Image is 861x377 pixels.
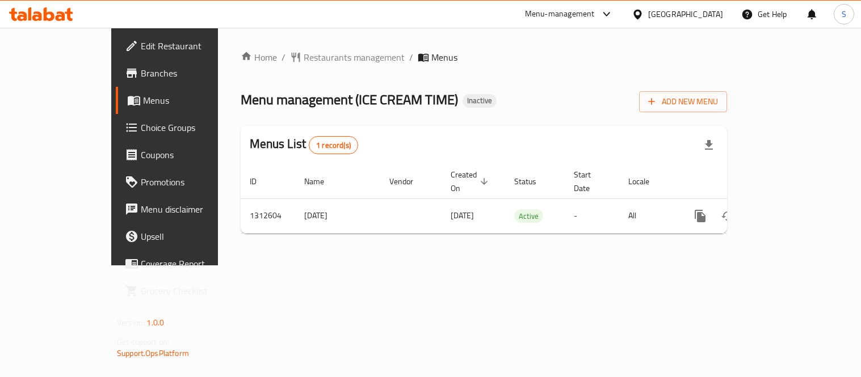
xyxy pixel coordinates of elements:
span: Created On [451,168,492,195]
span: ID [250,175,271,188]
a: Promotions [116,168,255,196]
nav: breadcrumb [241,50,727,64]
div: Active [514,209,543,223]
a: Choice Groups [116,114,255,141]
a: Menu disclaimer [116,196,255,223]
td: 1312604 [241,198,295,233]
span: Branches [141,66,246,80]
span: Coupons [141,148,246,162]
span: Get support on: [117,334,169,349]
span: 1 record(s) [309,140,358,151]
span: Vendor [389,175,428,188]
span: Active [514,210,543,223]
div: Inactive [463,94,497,108]
span: 1.0.0 [146,315,164,330]
a: Home [241,50,277,64]
a: Coverage Report [116,250,255,277]
table: enhanced table [241,164,805,234]
li: / [282,50,285,64]
button: more [687,202,714,230]
span: [DATE] [451,208,474,223]
span: Promotions [141,175,246,189]
td: - [565,198,619,233]
span: Menus [431,50,457,64]
h2: Menus List [250,135,358,154]
span: Name [304,175,339,188]
li: / [409,50,413,64]
a: Support.OpsPlatform [117,346,189,361]
a: Coupons [116,141,255,168]
span: Choice Groups [141,121,246,134]
span: Grocery Checklist [141,284,246,298]
span: Edit Restaurant [141,39,246,53]
td: All [619,198,678,233]
span: Menu disclaimer [141,202,246,216]
span: Coverage Report [141,257,246,270]
span: Menus [143,94,246,107]
a: Grocery Checklist [116,277,255,304]
span: Locale [628,175,664,188]
a: Branches [116,60,255,87]
span: Status [514,175,551,188]
td: [DATE] [295,198,380,233]
th: Actions [678,164,805,199]
a: Upsell [116,223,255,250]
div: Total records count [309,136,358,154]
span: Restaurants management [304,50,405,64]
div: Export file [695,132,723,159]
span: Add New Menu [648,95,718,109]
span: Start Date [574,168,606,195]
span: S [842,8,846,20]
div: [GEOGRAPHIC_DATA] [648,8,723,20]
span: Upsell [141,230,246,243]
button: Change Status [714,202,741,230]
a: Edit Restaurant [116,32,255,60]
span: Inactive [463,96,497,105]
a: Restaurants management [290,50,405,64]
span: Menu management ( ICE CREAM TIME ) [241,87,458,112]
a: Menus [116,87,255,114]
div: Menu-management [525,7,595,21]
span: Version: [117,315,145,330]
button: Add New Menu [639,91,727,112]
